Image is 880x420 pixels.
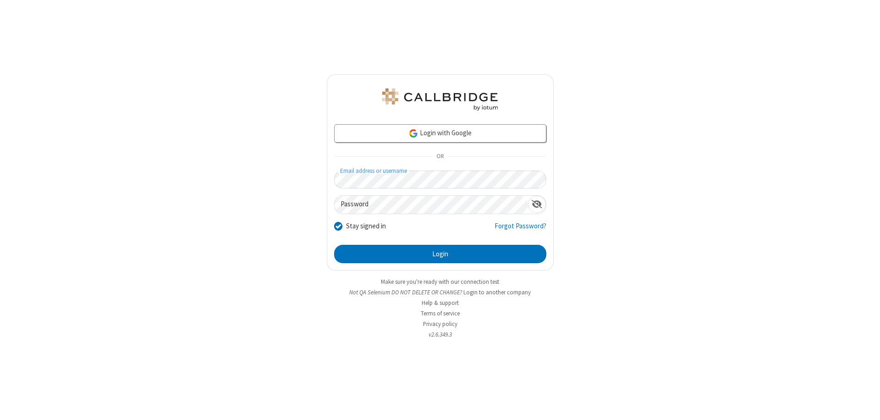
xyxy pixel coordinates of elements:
div: Show password [528,196,546,213]
a: Forgot Password? [495,221,546,238]
img: QA Selenium DO NOT DELETE OR CHANGE [380,88,500,111]
input: Password [335,196,528,214]
li: Not QA Selenium DO NOT DELETE OR CHANGE? [327,288,554,297]
a: Login with Google [334,124,546,143]
img: google-icon.png [408,128,418,138]
a: Help & support [422,299,459,307]
button: Login [334,245,546,263]
span: OR [433,150,447,163]
li: v2.6.349.3 [327,330,554,339]
a: Make sure you're ready with our connection test [381,278,499,286]
label: Stay signed in [346,221,386,232]
input: Email address or username [334,171,546,188]
a: Terms of service [421,309,460,317]
button: Login to another company [463,288,531,297]
a: Privacy policy [423,320,457,328]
